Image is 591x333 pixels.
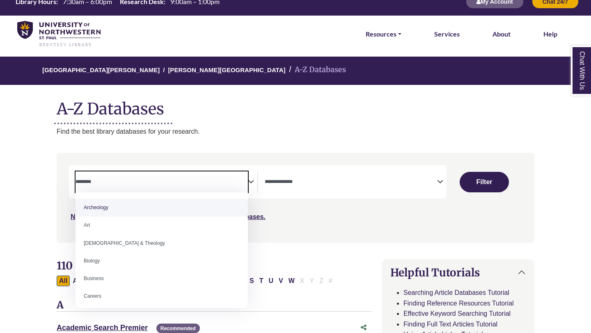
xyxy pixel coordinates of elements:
[76,179,248,186] textarea: Search
[76,235,248,252] li: [DEMOGRAPHIC_DATA] & Theology
[57,324,148,332] a: Academic Search Premier
[57,276,70,286] button: All
[403,289,509,296] a: Searching Article Databases Tutorial
[76,287,248,305] li: Careers
[156,324,200,333] span: Recommended
[57,126,534,137] p: Find the best library databases for your research.
[492,29,511,39] a: About
[42,65,160,73] a: [GEOGRAPHIC_DATA][PERSON_NAME]
[403,300,514,307] a: Finding Reference Resources Tutorial
[76,252,248,270] li: Biology
[76,217,248,234] li: Art
[57,299,372,312] h3: A
[543,29,557,39] a: Help
[71,213,266,220] a: Not sure where to start? Check our Recommended Databases.
[247,276,257,286] button: Filter Results S
[403,321,497,328] a: Finding Full Text Articles Tutorial
[17,21,101,48] img: library_home
[257,276,266,286] button: Filter Results T
[366,29,401,39] a: Resources
[286,276,297,286] button: Filter Results W
[57,259,129,272] span: 110 Databases
[76,199,248,217] li: Archeology
[434,29,460,39] a: Services
[57,93,534,118] h1: A-Z Databases
[76,270,248,287] li: Business
[460,172,509,192] button: Submit for Search Results
[57,153,534,242] nav: Search filters
[265,179,437,186] textarea: Search
[57,277,336,284] div: Alpha-list to filter by first letter of database name
[382,260,534,285] button: Helpful Tutorials
[266,276,276,286] button: Filter Results U
[168,65,285,73] a: [PERSON_NAME][GEOGRAPHIC_DATA]
[403,310,511,317] a: Effective Keyword Searching Tutorial
[286,64,346,76] li: A-Z Databases
[276,276,286,286] button: Filter Results V
[70,276,80,286] button: Filter Results A
[57,57,534,85] nav: breadcrumb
